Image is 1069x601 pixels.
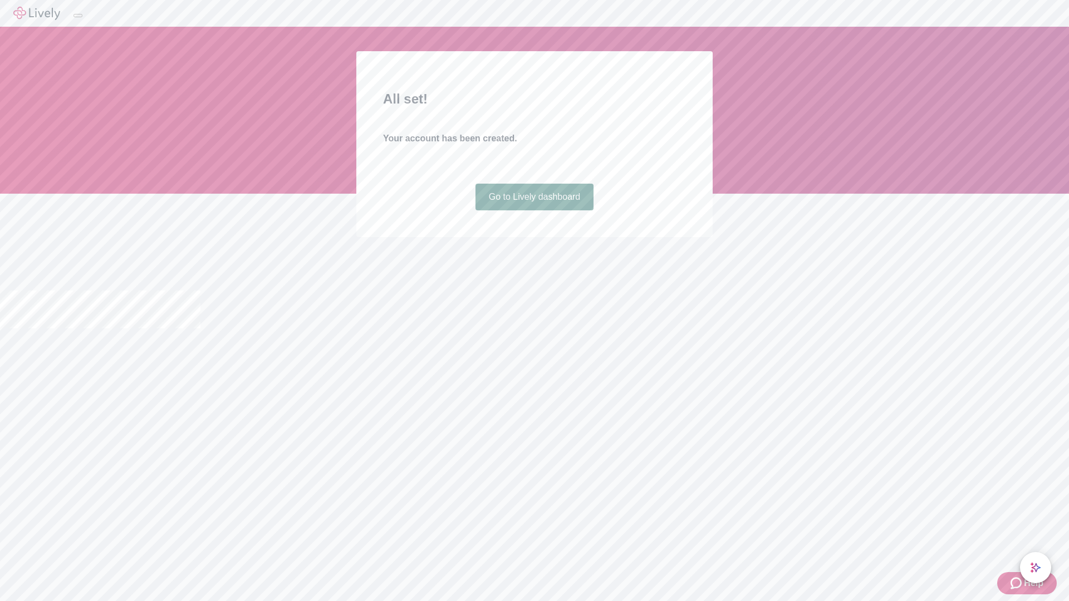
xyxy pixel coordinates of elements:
[13,7,60,20] img: Lively
[383,132,686,145] h4: Your account has been created.
[475,184,594,210] a: Go to Lively dashboard
[383,89,686,109] h2: All set!
[1020,552,1051,583] button: chat
[1030,562,1041,573] svg: Lively AI Assistant
[73,14,82,17] button: Log out
[1024,577,1043,590] span: Help
[1011,577,1024,590] svg: Zendesk support icon
[997,572,1057,594] button: Zendesk support iconHelp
